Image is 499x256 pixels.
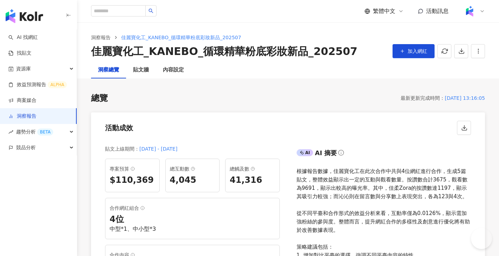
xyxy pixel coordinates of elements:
iframe: Help Scout Beacon - Open [471,228,492,249]
div: 4,045 [170,174,215,186]
span: 資源庫 [16,61,31,77]
div: BETA [37,129,53,136]
div: AI [297,149,313,156]
div: 專案預算 [110,165,155,173]
span: 競品分析 [16,140,36,155]
div: 4 位 [110,214,275,226]
img: Kolr%20app%20icon%20%281%29.png [463,5,476,18]
div: 內容設定 [163,66,184,74]
div: 佳麗寶化工_KANEBO_循環精華粉底彩妝新品_202507 [91,44,358,59]
div: 總互動數 [170,165,215,173]
span: search [148,8,153,13]
a: 洞察報告 [8,113,36,120]
div: $110,369 [110,174,155,186]
span: 趨勢分析 [16,124,53,140]
a: 找貼文 [8,50,32,57]
div: AI 摘要 [315,148,337,157]
div: [DATE] - [DATE] [139,145,178,153]
div: 41,316 [230,174,275,186]
span: rise [8,130,13,134]
span: 佳麗寶化工_KANEBO_循環精華粉底彩妝新品_202507 [121,35,241,40]
div: AIAI 摘要 [297,147,471,161]
div: 合作網紅組合 [110,204,275,212]
div: 總覽 [91,92,108,104]
button: 加入網紅 [393,44,435,58]
div: 貼文牆 [133,66,149,74]
div: 活動成效 [105,123,133,133]
a: 洞察報告 [90,34,112,41]
div: 總觸及數 [230,165,275,173]
a: 商案媒合 [8,97,36,104]
span: 活動訊息 [426,8,449,14]
div: 中型*1、中小型*3 [110,225,275,233]
a: 效益預測報告ALPHA [8,81,67,88]
div: 洞察總覽 [98,66,119,74]
img: logo [6,9,43,23]
span: 加入網紅 [408,48,427,54]
div: 最新更新完成時間 ： [401,94,445,102]
span: 繁體中文 [373,7,395,15]
div: [DATE] 13:16:05 [445,94,485,102]
a: searchAI 找網紅 [8,34,38,41]
div: 貼文上線期間 ： [105,145,139,153]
